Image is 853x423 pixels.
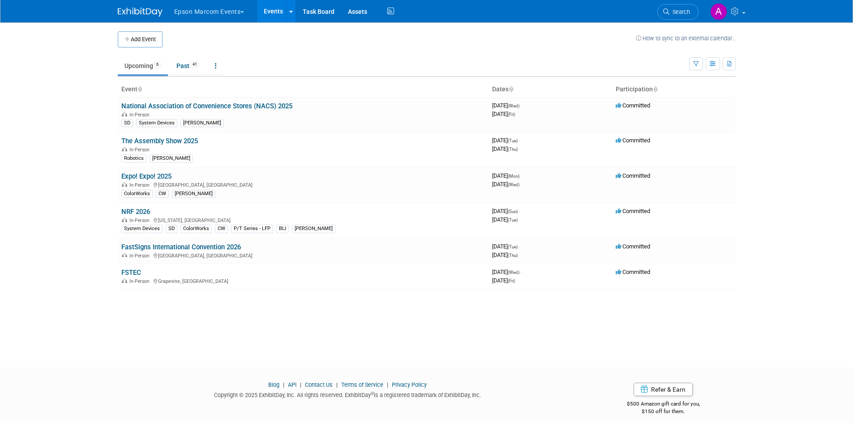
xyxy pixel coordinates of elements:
[521,102,522,109] span: -
[118,57,168,74] a: Upcoming6
[118,31,163,47] button: Add Event
[616,208,650,214] span: Committed
[231,225,273,233] div: P/T Series - LFP
[508,278,515,283] span: (Fri)
[492,243,520,250] span: [DATE]
[653,85,657,93] a: Sort by Participation Type
[172,190,215,198] div: [PERSON_NAME]
[492,208,520,214] span: [DATE]
[492,172,522,179] span: [DATE]
[508,218,518,222] span: (Tue)
[276,225,289,233] div: BIJ
[392,381,427,388] a: Privacy Policy
[129,112,152,118] span: In-Person
[508,209,518,214] span: (Sun)
[121,216,485,223] div: [US_STATE], [GEOGRAPHIC_DATA]
[492,277,515,284] span: [DATE]
[180,225,212,233] div: ColorWorks
[519,243,520,250] span: -
[519,208,520,214] span: -
[508,182,519,187] span: (Wed)
[122,278,127,283] img: In-Person Event
[121,277,485,284] div: Grapevine, [GEOGRAPHIC_DATA]
[118,82,489,97] th: Event
[305,381,333,388] a: Contact Us
[492,252,518,258] span: [DATE]
[118,8,163,17] img: ExhibitDay
[281,381,287,388] span: |
[170,57,206,74] a: Past41
[521,172,522,179] span: -
[129,253,152,259] span: In-Person
[508,174,519,179] span: (Mon)
[298,381,304,388] span: |
[508,270,519,275] span: (Wed)
[616,137,650,144] span: Committed
[215,225,228,233] div: CW
[122,112,127,116] img: In-Person Event
[121,208,150,216] a: NRF 2026
[657,4,699,20] a: Search
[121,225,163,233] div: System Devices
[591,408,736,415] div: $150 off for them.
[288,381,296,388] a: API
[492,137,520,144] span: [DATE]
[371,391,374,396] sup: ®
[136,119,177,127] div: System Devices
[121,252,485,259] div: [GEOGRAPHIC_DATA], [GEOGRAPHIC_DATA]
[121,243,241,251] a: FastSigns International Convention 2026
[121,119,133,127] div: SD
[156,190,169,198] div: CW
[137,85,142,93] a: Sort by Event Name
[118,389,578,399] div: Copyright © 2025 ExhibitDay, Inc. All rights reserved. ExhibitDay is a registered trademark of Ex...
[129,147,152,153] span: In-Person
[190,61,200,68] span: 41
[129,218,152,223] span: In-Person
[492,216,518,223] span: [DATE]
[122,147,127,151] img: In-Person Event
[636,35,736,42] a: How to sync to an external calendar...
[508,138,518,143] span: (Tue)
[508,103,519,108] span: (Wed)
[122,253,127,257] img: In-Person Event
[121,172,171,180] a: Expo! Expo! 2025
[616,172,650,179] span: Committed
[612,82,736,97] th: Participation
[121,102,292,110] a: National Association of Convenience Stores (NACS) 2025
[180,119,224,127] div: [PERSON_NAME]
[121,154,146,162] div: Robotics
[122,218,127,222] img: In-Person Event
[121,181,485,188] div: [GEOGRAPHIC_DATA], [GEOGRAPHIC_DATA]
[521,269,522,275] span: -
[508,112,515,117] span: (Fri)
[334,381,340,388] span: |
[121,190,153,198] div: ColorWorks
[509,85,513,93] a: Sort by Start Date
[710,3,727,20] img: Annie Tennet
[669,9,690,15] span: Search
[492,181,519,188] span: [DATE]
[150,154,193,162] div: [PERSON_NAME]
[508,244,518,249] span: (Tue)
[616,102,650,109] span: Committed
[616,243,650,250] span: Committed
[166,225,177,233] div: SD
[385,381,390,388] span: |
[489,82,612,97] th: Dates
[492,145,518,152] span: [DATE]
[634,383,693,396] a: Refer & Earn
[129,182,152,188] span: In-Person
[616,269,650,275] span: Committed
[519,137,520,144] span: -
[129,278,152,284] span: In-Person
[121,269,141,277] a: FSTEC
[492,269,522,275] span: [DATE]
[492,102,522,109] span: [DATE]
[508,147,518,152] span: (Thu)
[154,61,161,68] span: 6
[122,182,127,187] img: In-Person Event
[591,394,736,415] div: $500 Amazon gift card for you,
[268,381,279,388] a: Blog
[292,225,335,233] div: [PERSON_NAME]
[341,381,383,388] a: Terms of Service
